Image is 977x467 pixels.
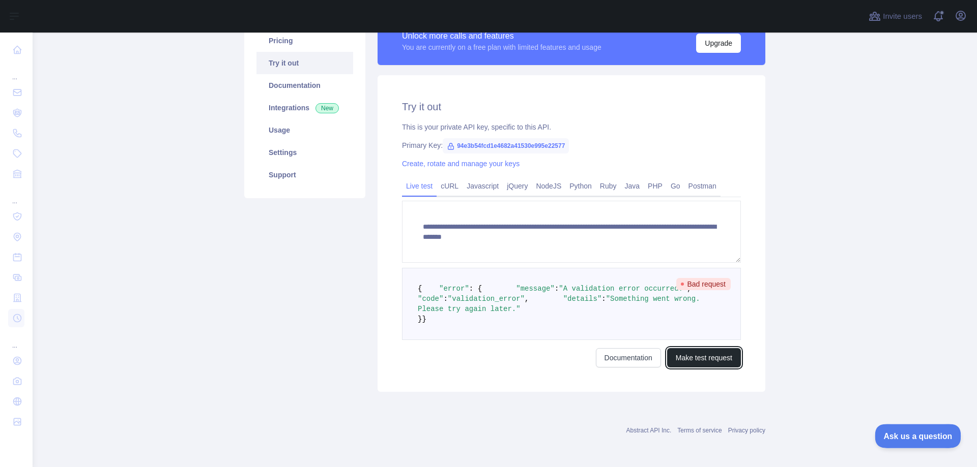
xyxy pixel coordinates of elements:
[448,295,525,303] span: "validation_error"
[469,285,482,293] span: : {
[402,160,520,168] a: Create, rotate and manage your keys
[601,295,606,303] span: :
[559,285,687,293] span: "A validation error occurred."
[677,427,722,434] a: Terms of service
[867,8,924,24] button: Invite users
[565,178,596,194] a: Python
[256,119,353,141] a: Usage
[644,178,667,194] a: PHP
[8,185,24,205] div: ...
[696,34,741,53] button: Upgrade
[532,178,565,194] a: NodeJS
[596,178,621,194] a: Ruby
[596,348,661,367] a: Documentation
[402,178,437,194] a: Live test
[728,427,765,434] a: Privacy policy
[684,178,721,194] a: Postman
[626,427,672,434] a: Abstract API Inc.
[402,42,601,52] div: You are currently on a free plan with limited features and usage
[402,30,601,42] div: Unlock more calls and features
[443,295,447,303] span: :
[402,122,741,132] div: This is your private API key, specific to this API.
[676,278,731,290] span: Bad request
[256,74,353,97] a: Documentation
[525,295,529,303] span: ,
[256,97,353,119] a: Integrations New
[315,103,339,113] span: New
[437,178,463,194] a: cURL
[402,140,741,150] div: Primary Key:
[503,178,532,194] a: jQuery
[621,178,644,194] a: Java
[443,138,569,153] span: 94e3b54fcd1e4682a41530e995e22577
[667,178,684,194] a: Go
[418,285,422,293] span: {
[256,141,353,164] a: Settings
[256,29,353,52] a: Pricing
[667,348,741,367] button: Make test request
[883,11,922,22] span: Invite users
[555,285,559,293] span: :
[422,315,426,323] span: }
[256,164,353,186] a: Support
[439,285,469,293] span: "error"
[8,329,24,350] div: ...
[563,295,602,303] span: "details"
[516,285,555,293] span: "message"
[875,424,962,448] iframe: Toggle Customer Support
[418,295,443,303] span: "code"
[256,52,353,74] a: Try it out
[463,178,503,194] a: Javascript
[8,61,24,81] div: ...
[418,315,422,323] span: }
[402,100,741,114] h2: Try it out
